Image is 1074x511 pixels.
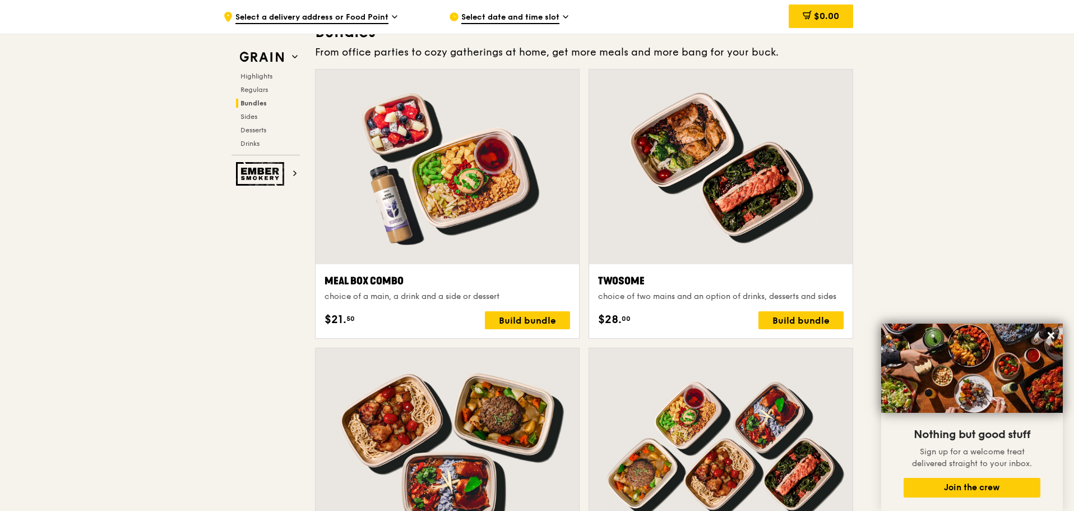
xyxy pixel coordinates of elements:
span: Drinks [240,140,260,148]
span: Desserts [240,126,266,134]
img: DSC07876-Edit02-Large.jpeg [881,324,1063,413]
div: choice of a main, a drink and a side or dessert [325,291,570,302]
span: Sign up for a welcome treat delivered straight to your inbox. [912,447,1032,468]
span: Select date and time slot [461,12,559,24]
div: From office parties to cozy gatherings at home, get more meals and more bang for your buck. [315,44,853,60]
span: 00 [622,314,631,323]
button: Close [1042,326,1060,344]
span: Regulars [240,86,268,94]
span: $0.00 [814,11,839,21]
div: Build bundle [758,311,844,329]
img: Ember Smokery web logo [236,162,288,186]
div: Build bundle [485,311,570,329]
span: $21. [325,311,346,328]
span: $28. [598,311,622,328]
div: Twosome [598,273,844,289]
img: Grain web logo [236,47,288,67]
span: Nothing but good stuff [914,428,1030,441]
span: 50 [346,314,355,323]
div: choice of two mains and an option of drinks, desserts and sides [598,291,844,302]
div: Meal Box Combo [325,273,570,289]
span: Highlights [240,72,272,80]
span: Select a delivery address or Food Point [235,12,388,24]
button: Join the crew [904,478,1040,498]
span: Bundles [240,99,267,107]
span: Sides [240,113,257,121]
